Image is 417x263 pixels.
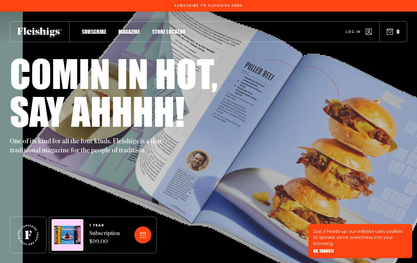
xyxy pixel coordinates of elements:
[10,54,218,92] h1: Comin in hot,
[82,28,106,35] span: Subscribe
[152,28,186,35] span: Store locator
[118,27,140,36] a: Magazine
[82,27,106,36] a: Subscribe
[118,28,140,35] span: Magazine
[89,224,120,227] span: 1 YEAR
[54,226,81,244] img: Magazines image
[152,27,186,36] a: Store locator
[173,4,244,7] a: Subscribe To Fleishigs Here
[313,228,407,247] p: Just a heads-up: our website uses cookies to sprinkle some sweetness into your browsing.
[174,4,243,8] span: Subscribe To Fleishigs Here
[89,230,120,246] span: Subscription $99.00
[10,137,169,155] p: One of its kind for all the four kinds. Fleishigs is a non-traditional magazine for the people of...
[346,29,372,35] a: Log in
[10,92,185,130] h1: Say ahhhh!
[387,28,400,35] button: 0
[346,30,361,34] span: Log in
[313,249,334,253] button: OK, THANKS!
[89,224,120,246] a: 1 YEARSubscription $99.00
